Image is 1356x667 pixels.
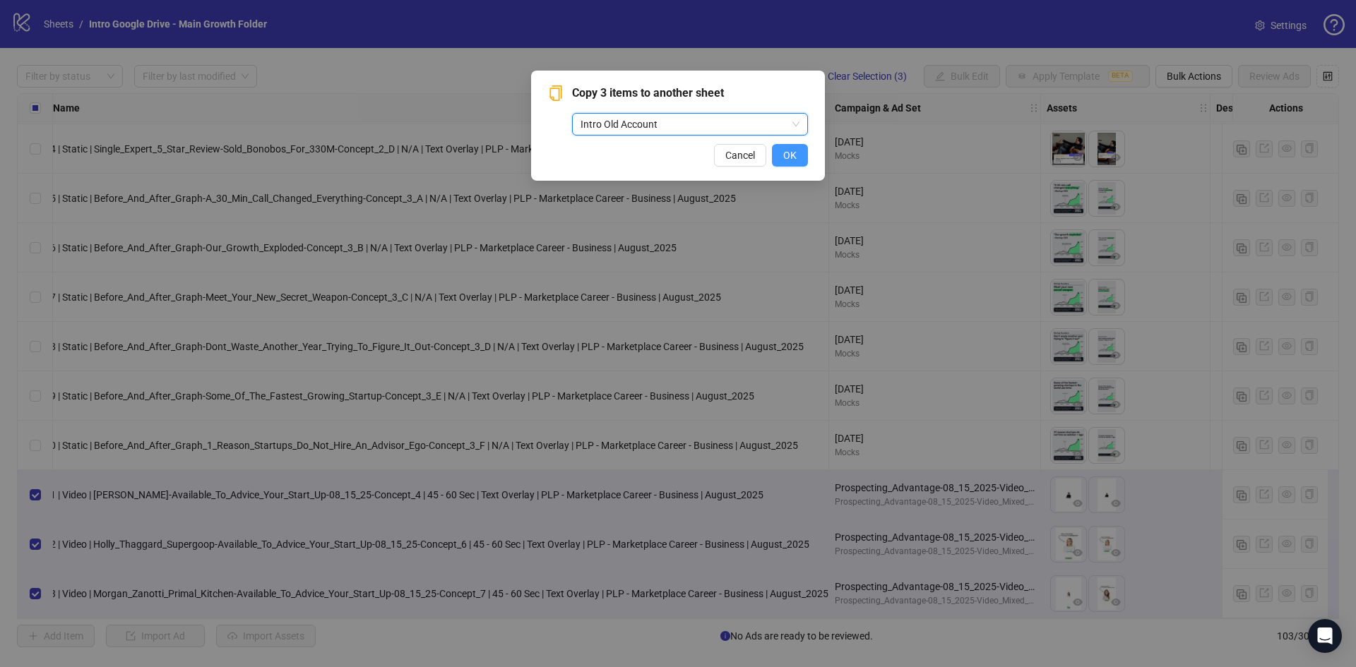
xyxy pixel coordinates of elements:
span: Copy 3 items to another sheet [572,85,808,102]
span: OK [783,150,797,161]
span: Intro Old Account [581,114,799,135]
button: OK [772,144,808,167]
div: Open Intercom Messenger [1308,619,1342,653]
span: copy [548,85,564,101]
span: Cancel [725,150,755,161]
button: Cancel [714,144,766,167]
